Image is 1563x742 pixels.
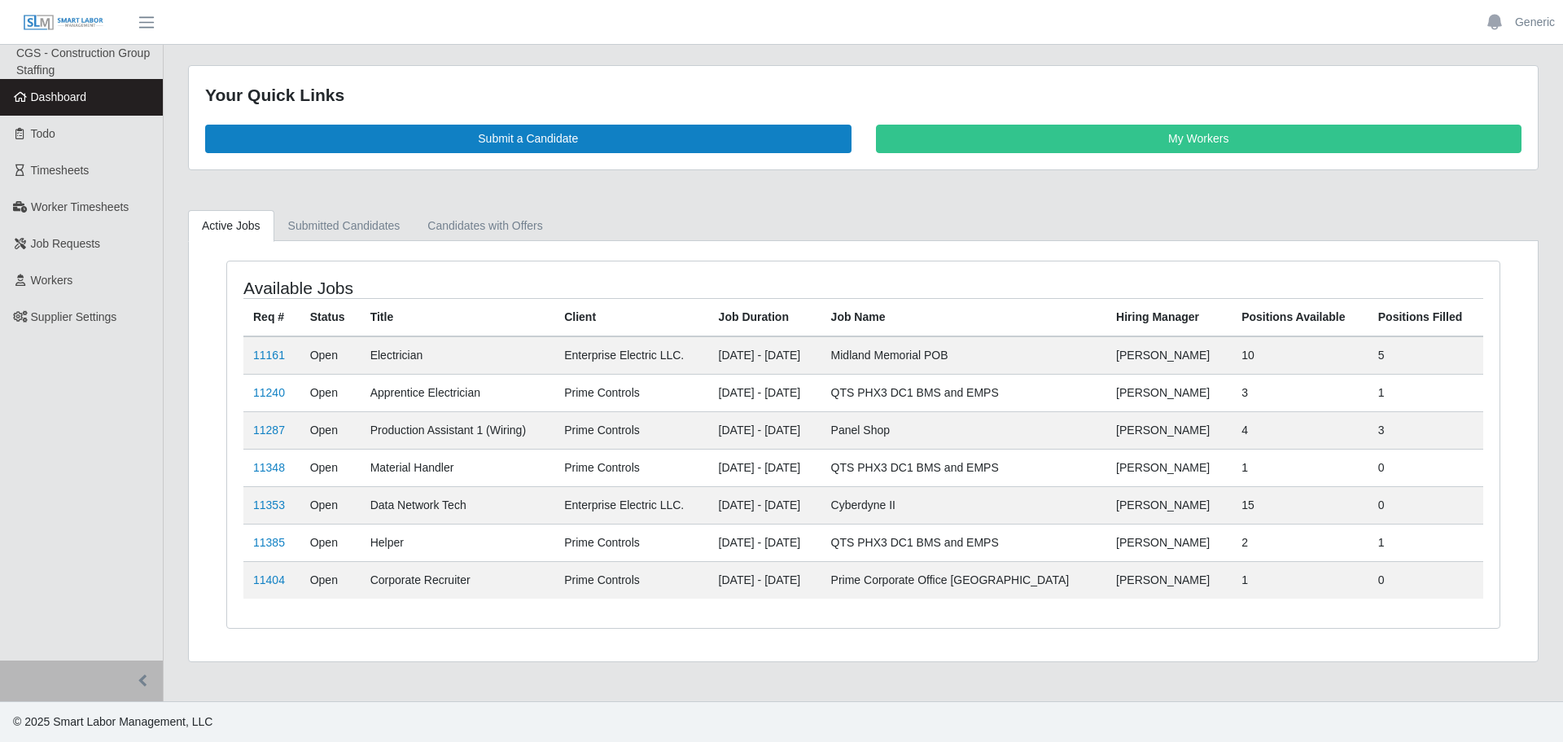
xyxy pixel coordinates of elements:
span: Job Requests [31,237,101,250]
td: [DATE] - [DATE] [709,411,821,449]
span: Timesheets [31,164,90,177]
td: Enterprise Electric LLC. [554,486,708,524]
td: Enterprise Electric LLC. [554,336,708,375]
td: Apprentice Electrician [361,374,555,411]
th: Job Name [821,298,1107,336]
td: Open [300,524,361,561]
span: Supplier Settings [31,310,117,323]
td: 15 [1232,486,1368,524]
td: Data Network Tech [361,486,555,524]
span: Worker Timesheets [31,200,129,213]
td: [PERSON_NAME] [1106,449,1232,486]
td: [DATE] - [DATE] [709,449,821,486]
td: Open [300,411,361,449]
td: Electrician [361,336,555,375]
span: Dashboard [31,90,87,103]
td: 1 [1368,524,1483,561]
td: Prime Controls [554,449,708,486]
td: Midland Memorial POB [821,336,1107,375]
td: 3 [1368,411,1483,449]
td: [PERSON_NAME] [1106,524,1232,561]
td: Prime Controls [554,524,708,561]
td: Open [300,449,361,486]
td: 10 [1232,336,1368,375]
span: © 2025 Smart Labor Management, LLC [13,715,212,728]
td: QTS PHX3 DC1 BMS and EMPS [821,449,1107,486]
a: 11404 [253,573,285,586]
a: Active Jobs [188,210,274,242]
td: 0 [1368,561,1483,599]
td: Open [300,561,361,599]
td: Production Assistant 1 (Wiring) [361,411,555,449]
td: [PERSON_NAME] [1106,336,1232,375]
td: Prime Controls [554,411,708,449]
td: [PERSON_NAME] [1106,486,1232,524]
th: Job Duration [709,298,821,336]
td: 2 [1232,524,1368,561]
td: [PERSON_NAME] [1106,411,1232,449]
td: 3 [1232,374,1368,411]
td: [PERSON_NAME] [1106,374,1232,411]
a: Generic [1515,14,1555,31]
th: Title [361,298,555,336]
td: Corporate Recruiter [361,561,555,599]
th: Status [300,298,361,336]
span: CGS - Construction Group Staffing [16,46,150,77]
td: Open [300,374,361,411]
td: 1 [1368,374,1483,411]
td: Prime Controls [554,374,708,411]
a: 11240 [253,386,285,399]
a: 11353 [253,498,285,511]
a: 11385 [253,536,285,549]
div: Your Quick Links [205,82,1521,108]
td: 0 [1368,486,1483,524]
a: Candidates with Offers [414,210,556,242]
td: Helper [361,524,555,561]
th: Positions Available [1232,298,1368,336]
td: QTS PHX3 DC1 BMS and EMPS [821,524,1107,561]
td: [DATE] - [DATE] [709,336,821,375]
h4: Available Jobs [243,278,746,298]
td: 5 [1368,336,1483,375]
td: 1 [1232,449,1368,486]
td: Prime Controls [554,561,708,599]
td: 1 [1232,561,1368,599]
th: Req # [243,298,300,336]
td: Open [300,336,361,375]
th: Positions Filled [1368,298,1483,336]
td: 4 [1232,411,1368,449]
a: 11161 [253,349,285,362]
span: Todo [31,127,55,140]
td: 0 [1368,449,1483,486]
td: [DATE] - [DATE] [709,486,821,524]
td: Open [300,486,361,524]
span: Workers [31,274,73,287]
a: 11348 [253,461,285,474]
a: 11287 [253,424,285,437]
a: My Workers [876,125,1522,153]
th: Hiring Manager [1106,298,1232,336]
a: Submitted Candidates [274,210,414,242]
td: [DATE] - [DATE] [709,561,821,599]
th: Client [554,298,708,336]
td: [DATE] - [DATE] [709,524,821,561]
td: [DATE] - [DATE] [709,374,821,411]
td: Cyberdyne II [821,486,1107,524]
img: SLM Logo [23,14,104,32]
a: Submit a Candidate [205,125,852,153]
td: Prime Corporate Office [GEOGRAPHIC_DATA] [821,561,1107,599]
td: Material Handler [361,449,555,486]
td: Panel Shop [821,411,1107,449]
td: [PERSON_NAME] [1106,561,1232,599]
td: QTS PHX3 DC1 BMS and EMPS [821,374,1107,411]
